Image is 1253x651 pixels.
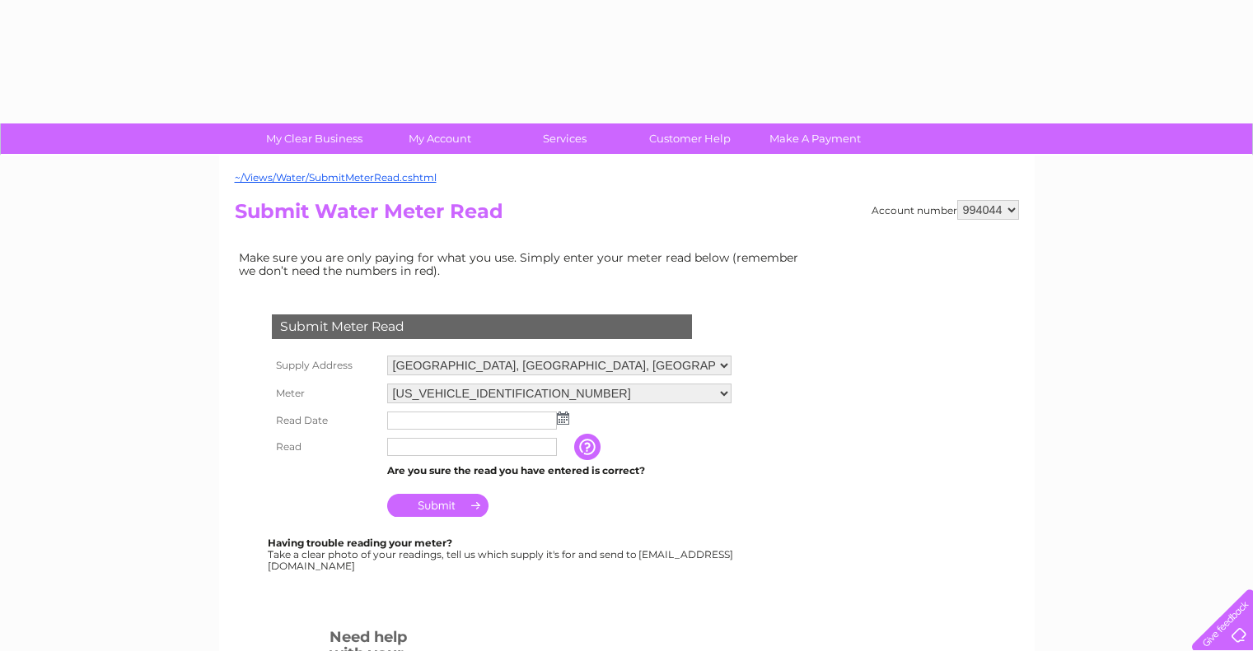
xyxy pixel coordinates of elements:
td: Make sure you are only paying for what you use. Simply enter your meter read below (remember we d... [235,247,811,281]
img: ... [557,412,569,425]
a: Services [497,123,633,154]
div: Take a clear photo of your readings, tell us which supply it's for and send to [EMAIL_ADDRESS][DO... [268,537,736,571]
a: My Account [372,123,507,154]
a: Make A Payment [747,123,883,154]
th: Read Date [268,407,383,434]
h2: Submit Water Meter Read [235,200,1019,231]
a: Customer Help [622,123,758,154]
input: Information [574,434,604,460]
div: Submit Meter Read [272,314,692,339]
b: Having trouble reading your meter? [268,537,452,549]
input: Submit [387,494,489,517]
a: My Clear Business [246,123,382,154]
td: Are you sure the read you have entered is correct? [383,460,736,481]
th: Supply Address [268,351,383,379]
a: ~/Views/Water/SubmitMeterRead.cshtml [235,171,437,184]
th: Read [268,434,383,460]
div: Account number [872,200,1019,220]
th: Meter [268,379,383,407]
